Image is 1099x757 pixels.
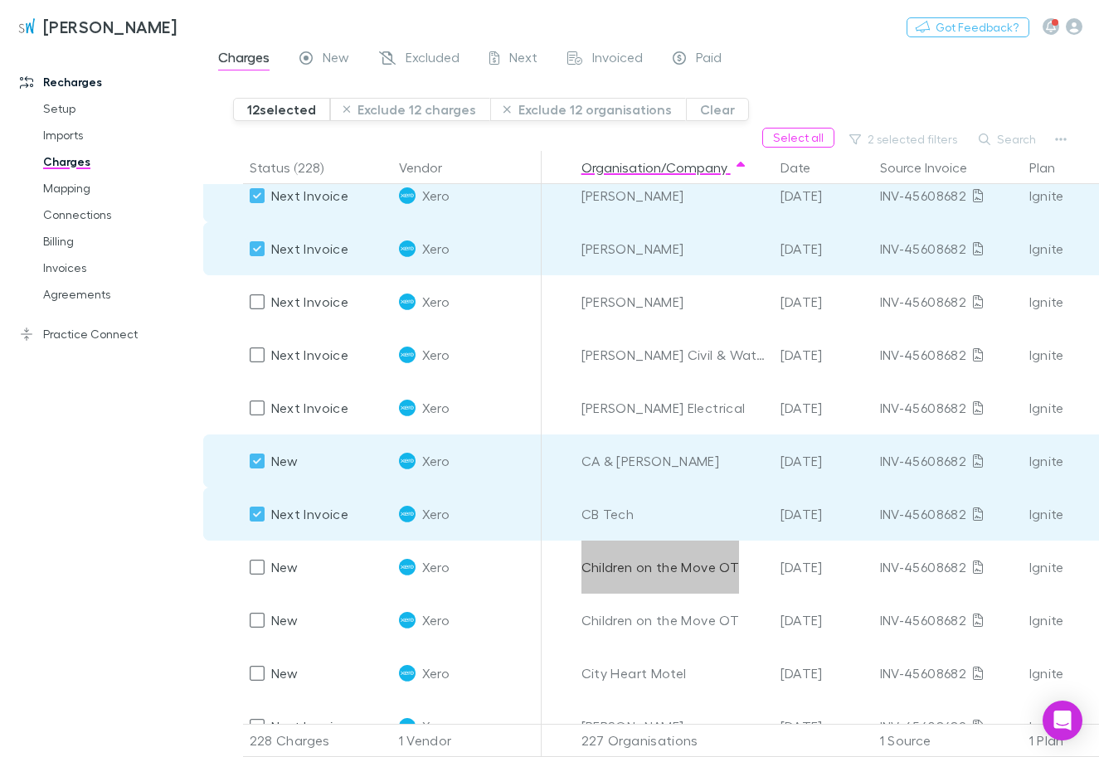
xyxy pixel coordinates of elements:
[1029,151,1075,184] button: Plan
[774,169,873,222] div: [DATE]
[17,17,36,36] img: Sinclair Wilson's Logo
[422,222,450,275] span: Xero
[3,321,200,347] a: Practice Connect
[696,49,722,70] span: Paid
[323,49,349,70] span: New
[509,49,537,70] span: Next
[422,434,450,488] span: Xero
[43,17,177,36] h3: [PERSON_NAME]
[422,541,450,594] span: Xero
[271,187,348,203] span: Next Invoice
[27,281,200,308] a: Agreements
[399,187,416,204] img: Xero's Logo
[575,724,774,757] div: 227 Organisations
[880,647,1016,700] div: INV-45608682
[880,275,1016,328] div: INV-45608682
[592,49,643,70] span: Invoiced
[271,559,299,575] span: New
[3,69,200,95] a: Recharges
[880,222,1016,275] div: INV-45608682
[271,400,348,415] span: Next Invoice
[250,151,343,184] button: Status (228)
[399,240,416,257] img: Xero's Logo
[422,594,450,647] span: Xero
[1043,701,1082,740] div: Open Intercom Messenger
[774,700,873,753] div: [DATE]
[399,400,416,416] img: Xero's Logo
[271,453,299,468] span: New
[880,594,1016,647] div: INV-45608682
[399,506,416,522] img: Xero's Logo
[271,665,299,681] span: New
[271,718,348,734] span: Next Invoice
[271,294,348,309] span: Next Invoice
[399,347,416,363] img: Xero's Logo
[880,151,987,184] button: Source Invoice
[581,647,767,700] div: City Heart Motel
[873,724,1023,757] div: 1 Source
[880,169,1016,222] div: INV-45608682
[271,506,348,522] span: Next Invoice
[399,151,462,184] button: Vendor
[581,594,767,647] div: Children on the Move OT
[399,294,416,310] img: Xero's Logo
[774,488,873,541] div: [DATE]
[774,328,873,381] div: [DATE]
[271,612,299,628] span: New
[422,700,450,753] span: Xero
[422,275,450,328] span: Xero
[399,612,416,628] img: Xero's Logo
[399,559,416,575] img: Xero's Logo
[27,148,200,175] a: Charges
[581,488,767,541] div: CB Tech
[406,49,460,70] span: Excluded
[907,17,1029,37] button: Got Feedback?
[686,98,749,121] button: Clear
[841,129,967,149] button: 2 selected filters
[581,151,747,184] button: Organisation/Company
[7,7,187,46] a: [PERSON_NAME]
[271,240,348,256] span: Next Invoice
[774,434,873,488] div: [DATE]
[422,169,450,222] span: Xero
[422,488,450,541] span: Xero
[581,169,767,222] div: [PERSON_NAME]
[581,328,767,381] div: [PERSON_NAME] Civil & Water Business Trust
[581,275,767,328] div: [PERSON_NAME]
[392,724,542,757] div: 1 Vendor
[581,700,767,753] div: [PERSON_NAME]
[27,175,200,201] a: Mapping
[970,129,1046,149] button: Search
[880,328,1016,381] div: INV-45608682
[774,647,873,700] div: [DATE]
[27,201,200,228] a: Connections
[581,381,767,434] div: [PERSON_NAME] Electrical
[880,381,1016,434] div: INV-45608682
[422,381,450,434] span: Xero
[233,98,330,121] button: 12selected
[880,434,1016,488] div: INV-45608682
[581,222,767,275] div: [PERSON_NAME]
[774,222,873,275] div: [DATE]
[880,700,1016,753] div: INV-45608682
[422,328,450,381] span: Xero
[330,98,491,121] button: Exclude 12 charges
[780,151,830,184] button: Date
[880,488,1016,541] div: INV-45608682
[27,255,200,281] a: Invoices
[880,541,1016,594] div: INV-45608682
[218,49,270,70] span: Charges
[774,541,873,594] div: [DATE]
[27,95,200,122] a: Setup
[581,541,767,594] div: Children on the Move OT
[27,122,200,148] a: Imports
[399,453,416,469] img: Xero's Logo
[774,594,873,647] div: [DATE]
[774,381,873,434] div: [DATE]
[581,434,767,488] div: CA & [PERSON_NAME]
[27,228,200,255] a: Billing
[422,647,450,700] span: Xero
[243,724,392,757] div: 228 Charges
[271,347,348,362] span: Next Invoice
[490,98,686,121] button: Exclude 12 organisations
